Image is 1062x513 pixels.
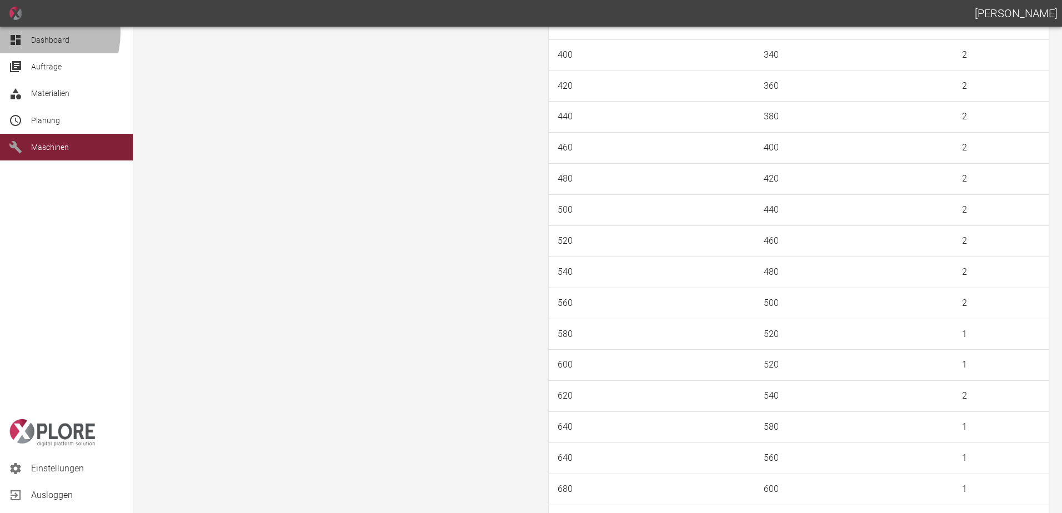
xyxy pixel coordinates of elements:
img: logo [9,419,96,446]
th: 480 [549,164,755,195]
th: 600 [549,350,755,381]
td: 1 [953,443,1049,474]
td: 500 [755,288,953,319]
td: 1 [953,350,1049,381]
span: Materialien [31,89,69,98]
th: 680 [549,474,755,505]
td: 2 [953,102,1049,133]
td: 2 [953,39,1049,71]
td: 1 [953,319,1049,350]
td: 2 [953,225,1049,256]
td: 560 [755,443,953,474]
span: Einstellungen [31,462,124,475]
td: 380 [755,102,953,133]
th: 540 [549,256,755,288]
th: 640 [549,412,755,443]
th: 400 [549,39,755,71]
h1: [PERSON_NAME] [975,4,1058,22]
td: 400 [755,133,953,164]
th: 520 [549,225,755,256]
td: 2 [953,381,1049,412]
td: 480 [755,256,953,288]
td: 360 [755,71,953,102]
td: 1 [953,412,1049,443]
td: 520 [755,319,953,350]
span: Planung [31,116,60,125]
td: 2 [953,133,1049,164]
th: 460 [549,133,755,164]
td: 2 [953,256,1049,288]
td: 1 [953,474,1049,505]
th: 640 [549,443,755,474]
td: 520 [755,350,953,381]
span: Ausloggen [31,489,124,502]
td: 340 [755,39,953,71]
th: 580 [549,319,755,350]
th: 560 [549,288,755,319]
span: Aufträge [31,62,62,71]
th: 500 [549,195,755,226]
span: Dashboard [31,36,69,44]
td: 2 [953,71,1049,102]
span: Maschinen [31,143,69,152]
td: 440 [755,195,953,226]
th: 620 [549,381,755,412]
td: 600 [755,474,953,505]
img: icon [9,7,22,20]
td: 460 [755,225,953,256]
td: 2 [953,164,1049,195]
th: 420 [549,71,755,102]
th: 440 [549,102,755,133]
td: 580 [755,412,953,443]
td: 2 [953,195,1049,226]
td: 540 [755,381,953,412]
td: 2 [953,288,1049,319]
td: 420 [755,164,953,195]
